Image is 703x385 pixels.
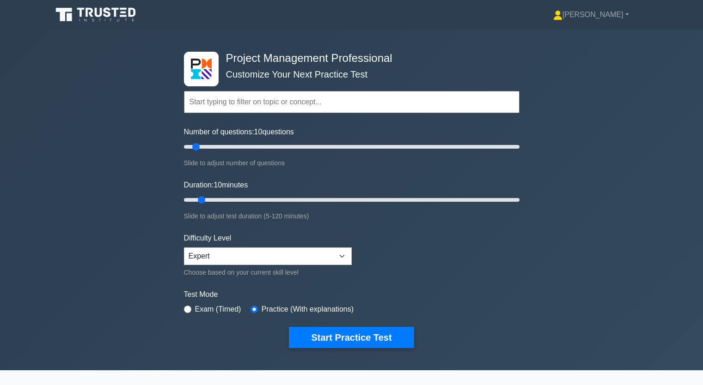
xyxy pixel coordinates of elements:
label: Difficulty Level [184,233,232,244]
label: Test Mode [184,289,520,300]
div: Slide to adjust number of questions [184,157,520,168]
input: Start typing to filter on topic or concept... [184,91,520,113]
button: Start Practice Test [289,327,414,348]
h4: Project Management Professional [222,52,474,65]
label: Duration: minutes [184,180,248,191]
label: Number of questions: questions [184,126,294,138]
span: 10 [214,181,222,189]
span: 10 [254,128,263,136]
div: Slide to adjust test duration (5-120 minutes) [184,211,520,222]
label: Exam (Timed) [195,304,241,315]
a: [PERSON_NAME] [531,6,651,24]
div: Choose based on your current skill level [184,267,352,278]
label: Practice (With explanations) [262,304,354,315]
